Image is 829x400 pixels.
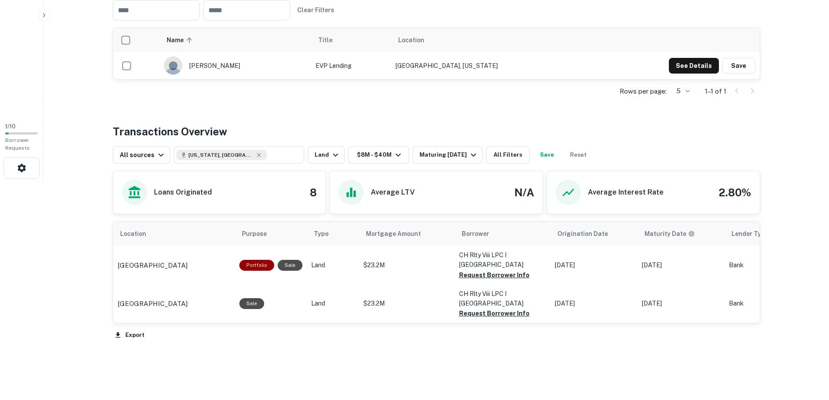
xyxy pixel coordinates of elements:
p: [DATE] [642,261,720,270]
p: CH Rlty Viii LPC I [GEOGRAPHIC_DATA] [459,250,546,269]
button: All sources [113,146,170,164]
p: $23.2M [363,261,450,270]
span: Title [318,35,344,45]
th: Maturity dates displayed may be estimated. Please contact the lender for the most accurate maturi... [638,222,725,246]
p: [DATE] [555,299,633,308]
div: 5 [670,85,691,97]
p: [GEOGRAPHIC_DATA] [117,299,188,309]
p: $23.2M [363,299,450,308]
div: Maturity dates displayed may be estimated. Please contact the lender for the most accurate maturi... [644,229,695,239]
span: Location [120,229,158,239]
th: Location [391,28,589,52]
div: [PERSON_NAME] [164,57,307,75]
button: Reset [564,146,592,164]
a: [GEOGRAPHIC_DATA] [117,260,231,271]
p: Bank [729,299,799,308]
iframe: Chat Widget [785,330,829,372]
span: [US_STATE], [GEOGRAPHIC_DATA] [188,151,254,159]
h6: Loans Originated [154,187,212,198]
h6: Maturity Date [644,229,686,239]
span: Mortgage Amount [366,229,432,239]
div: Maturing [DATE] [420,150,479,160]
h6: Average LTV [371,187,415,198]
a: [GEOGRAPHIC_DATA] [117,299,231,309]
p: 1–1 of 1 [705,86,726,97]
span: Purpose [242,229,278,239]
div: Sale [239,298,264,309]
span: 1 / 10 [5,123,16,130]
th: Location [113,222,235,246]
h4: Transactions Overview [113,124,227,139]
p: Land [311,299,355,308]
th: Title [311,28,391,52]
div: Sale [278,260,302,271]
button: See Details [669,58,719,74]
button: Land [308,146,345,164]
button: Save [722,58,755,74]
div: scrollable content [113,222,760,323]
td: EVP Lending [311,52,391,79]
span: Lender Type [732,229,769,239]
th: Mortgage Amount [359,222,455,246]
p: CH Rlty Viii LPC I [GEOGRAPHIC_DATA] [459,289,546,308]
span: Location [398,35,424,45]
span: Borrower Requests [5,137,30,151]
th: Name [160,28,311,52]
button: Clear Filters [294,2,338,18]
button: Maturing [DATE] [413,146,483,164]
h6: Average Interest Rate [588,187,664,198]
p: Rows per page: [620,86,667,97]
span: Origination Date [557,229,619,239]
span: Name [167,35,195,45]
button: $8M - $40M [348,146,409,164]
th: Origination Date [550,222,638,246]
p: Land [311,261,355,270]
th: Lender Type [725,222,803,246]
div: All sources [120,150,166,160]
button: Request Borrower Info [459,308,530,319]
div: scrollable content [113,28,760,79]
div: This is a portfolio loan with 8 properties [239,260,274,271]
p: [DATE] [642,299,720,308]
img: 244xhbkr7g40x6bsu4gi6q4ry [164,57,182,74]
th: Purpose [235,222,307,246]
span: Maturity dates displayed may be estimated. Please contact the lender for the most accurate maturi... [644,229,706,239]
th: Type [307,222,359,246]
button: All Filters [486,146,530,164]
h4: 8 [310,185,317,200]
span: Borrower [462,229,489,239]
button: Request Borrower Info [459,270,530,280]
h4: 2.80% [718,185,751,200]
p: Bank [729,261,799,270]
span: Type [314,229,340,239]
button: Export [113,329,147,342]
p: [GEOGRAPHIC_DATA] [117,260,188,271]
p: [DATE] [555,261,633,270]
th: Borrower [455,222,550,246]
button: Save your search to get updates of matches that match your search criteria. [533,146,561,164]
h4: N/A [514,185,534,200]
td: [GEOGRAPHIC_DATA], [US_STATE] [391,52,589,79]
